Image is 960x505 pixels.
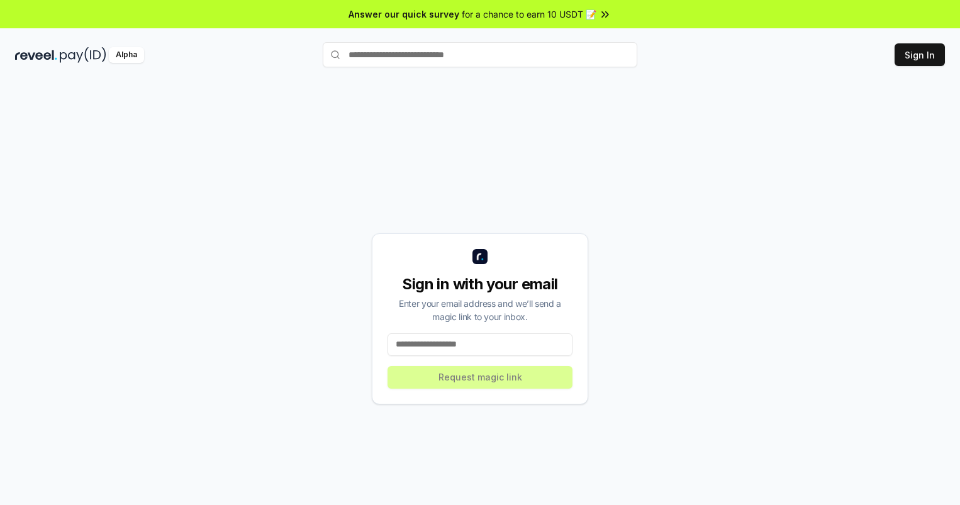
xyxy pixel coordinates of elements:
button: Sign In [895,43,945,66]
img: reveel_dark [15,47,57,63]
img: logo_small [472,249,488,264]
span: Answer our quick survey [349,8,459,21]
div: Sign in with your email [388,274,572,294]
span: for a chance to earn 10 USDT 📝 [462,8,596,21]
div: Alpha [109,47,144,63]
div: Enter your email address and we’ll send a magic link to your inbox. [388,297,572,323]
img: pay_id [60,47,106,63]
